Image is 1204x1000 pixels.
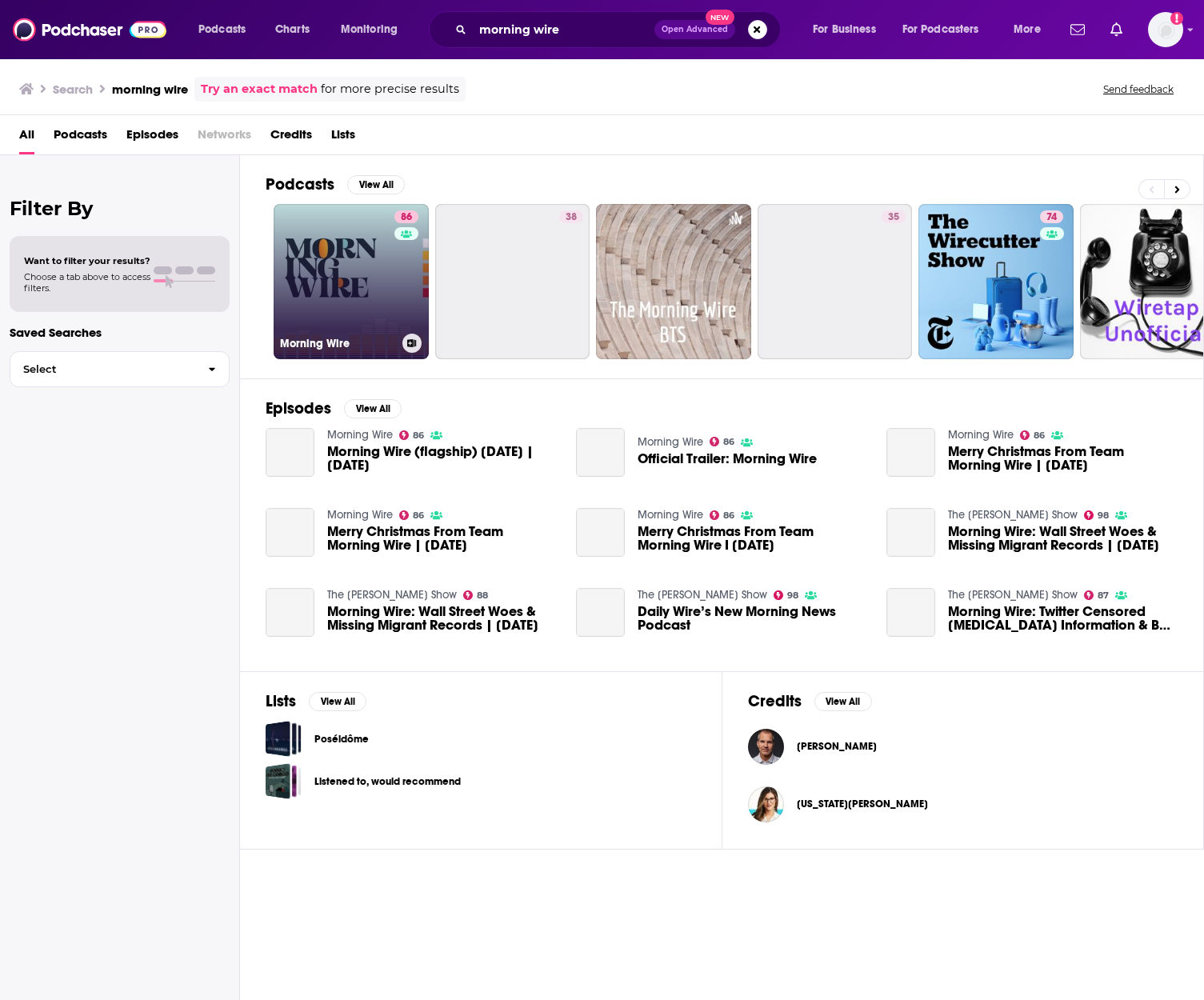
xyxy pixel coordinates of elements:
[813,18,876,41] span: For Business
[748,691,872,711] a: CreditsView All
[413,512,424,519] span: 86
[638,435,703,449] a: Morning Wire
[10,197,230,220] h2: Filter By
[399,510,425,520] a: 86
[638,525,867,552] a: Merry Christmas From Team Morning Wire I 12.25.22
[948,525,1178,552] span: Morning Wire: Wall Street Woes & Missing Migrant Records | [DATE]
[24,271,150,294] span: Choose a tab above to access filters.
[654,20,735,39] button: Open AdvancedNew
[948,588,1078,602] a: The Michael Knowles Show
[413,432,424,439] span: 86
[748,778,1178,830] button: Georgia HoweGeorgia Howe
[314,773,461,790] a: Listened to, would recommend
[327,605,557,632] a: Morning Wire: Wall Street Woes & Missing Migrant Records | 1.2.23
[638,452,817,466] a: Official Trailer: Morning Wire
[748,721,1178,772] button: John BickleyJohn Bickley
[309,692,366,711] button: View All
[948,508,1078,522] a: The Ben Shapiro Show
[327,445,557,472] a: Morning Wire (flagship) Monday | 10.16.23
[1064,16,1091,43] a: Show notifications dropdown
[748,691,802,711] h2: Credits
[774,590,799,600] a: 98
[748,786,784,822] img: Georgia Howe
[327,605,557,632] span: Morning Wire: Wall Street Woes & Missing Migrant Records | [DATE]
[723,438,734,446] span: 86
[344,399,402,418] button: View All
[1148,12,1183,47] button: Show profile menu
[1148,12,1183,47] img: User Profile
[576,588,625,637] a: Daily Wire’s New Morning News Podcast
[948,428,1014,442] a: Morning Wire
[814,692,872,711] button: View All
[559,210,583,223] a: 38
[1098,82,1178,96] button: Send feedback
[638,588,767,602] a: The Ben Shapiro Show
[266,763,302,799] a: Listened to, would recommend
[327,525,557,552] a: Merry Christmas From Team Morning Wire | 12.25.24
[918,204,1074,359] a: 74
[321,80,459,98] span: for more precise results
[266,691,366,711] a: ListsView All
[270,122,312,154] a: Credits
[710,437,735,446] a: 86
[327,588,457,602] a: The Matt Walsh Show
[1040,210,1063,223] a: 74
[797,740,877,753] span: [PERSON_NAME]
[892,17,1002,42] button: open menu
[266,398,402,418] a: EpisodesView All
[266,721,302,757] a: Poséidôme
[1170,12,1183,25] svg: Add a profile image
[201,80,318,98] a: Try an exact match
[435,204,590,359] a: 38
[275,18,310,41] span: Charts
[266,508,314,557] a: Merry Christmas From Team Morning Wire | 12.25.24
[444,11,796,48] div: Search podcasts, credits, & more...
[126,122,178,154] a: Episodes
[787,592,798,599] span: 98
[327,508,393,522] a: Morning Wire
[327,445,557,472] span: Morning Wire (flagship) [DATE] | [DATE]
[576,428,625,477] a: Official Trailer: Morning Wire
[1014,18,1041,41] span: More
[331,122,355,154] a: Lists
[477,592,488,599] span: 88
[797,798,928,810] a: Georgia Howe
[886,508,935,557] a: Morning Wire: Wall Street Woes & Missing Migrant Records | 1.2.23
[1084,590,1110,600] a: 87
[10,364,195,374] span: Select
[748,729,784,765] img: John Bickley
[314,730,369,748] a: Poséidôme
[1098,512,1109,519] span: 98
[266,588,314,637] a: Morning Wire: Wall Street Woes & Missing Migrant Records | 1.2.23
[54,122,107,154] a: Podcasts
[638,525,867,552] span: Merry Christmas From Team Morning Wire I [DATE]
[758,204,913,359] a: 35
[797,798,928,810] span: [US_STATE][PERSON_NAME]
[19,122,34,154] a: All
[948,525,1178,552] a: Morning Wire: Wall Street Woes & Missing Migrant Records | 1.2.23
[1002,17,1061,42] button: open menu
[1098,592,1109,599] span: 87
[463,590,489,600] a: 88
[280,337,396,350] h3: Morning Wire
[401,210,412,226] span: 86
[1104,16,1129,43] a: Show notifications dropdown
[266,398,331,418] h2: Episodes
[948,605,1178,632] span: Morning Wire: Twitter Censored [MEDICAL_DATA] Information & Bail Reform Failure | [DATE]
[53,82,93,97] h3: Search
[1020,430,1046,440] a: 86
[24,255,150,266] span: Want to filter your results?
[330,17,418,42] button: open menu
[266,174,334,194] h2: Podcasts
[948,445,1178,472] a: Merry Christmas From Team Morning Wire | 12.25.23
[10,351,230,387] button: Select
[948,605,1178,632] a: Morning Wire: Twitter Censored Covid Information & Bail Reform Failure | 12.29.22
[902,18,979,41] span: For Podcasters
[266,174,405,194] a: PodcastsView All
